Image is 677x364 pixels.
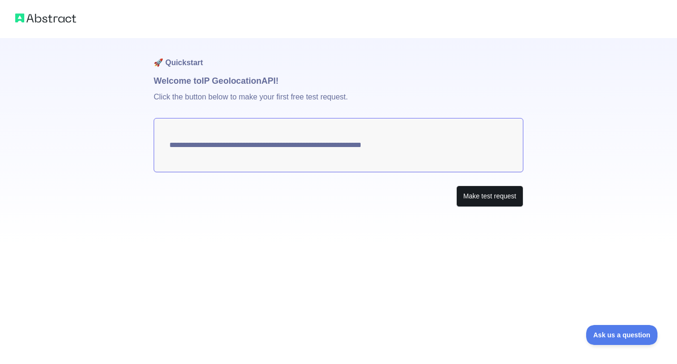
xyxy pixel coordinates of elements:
[586,325,658,345] iframe: Toggle Customer Support
[456,186,523,207] button: Make test request
[15,11,76,25] img: Abstract logo
[154,38,523,74] h1: 🚀 Quickstart
[154,88,523,118] p: Click the button below to make your first free test request.
[154,74,523,88] h1: Welcome to IP Geolocation API!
